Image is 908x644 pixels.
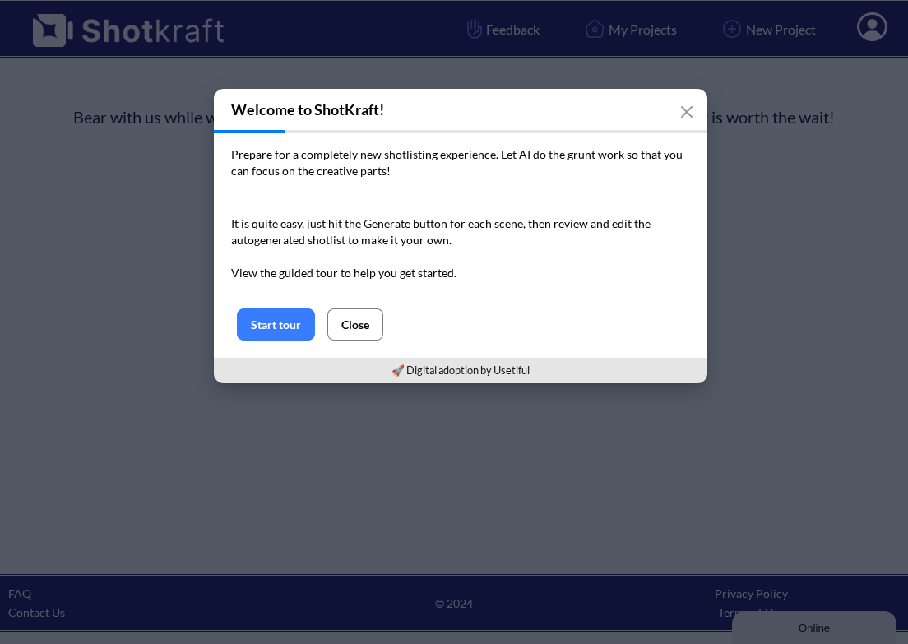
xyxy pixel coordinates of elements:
button: Close [327,308,383,341]
div: Online [12,14,152,26]
a: 🚀 Digital adoption by Usetiful [391,364,530,377]
h3: Welcome to ShotKraft! [214,89,707,130]
p: It is quite easy, just hit the Generate button for each scene, then review and edit the autogener... [231,215,690,281]
button: Start tour [237,308,315,341]
span: Prepare for a completely new shotlisting experience. [231,147,498,161]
